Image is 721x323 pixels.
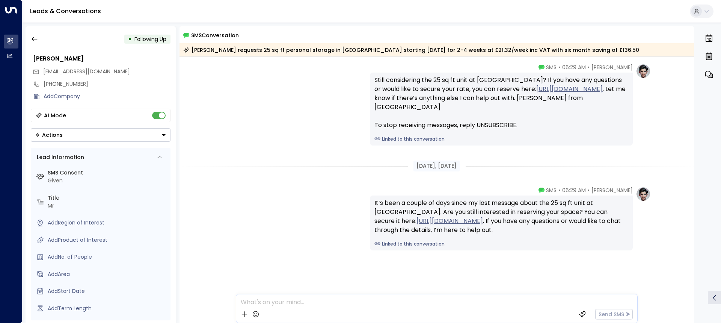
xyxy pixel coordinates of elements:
[43,68,130,76] span: smproposal2009@gmail.com
[35,132,63,138] div: Actions
[48,202,167,210] div: Mr
[374,241,628,247] a: Linked to this conversation
[374,199,628,235] div: It’s been a couple of days since my last message about the 25 sq ft unit at [GEOGRAPHIC_DATA]. Ar...
[48,194,167,202] label: Title
[128,32,132,46] div: •
[588,64,590,71] span: •
[546,187,557,194] span: SMS
[536,85,603,94] a: [URL][DOMAIN_NAME]
[134,35,166,43] span: Following Up
[191,31,239,39] span: SMS Conversation
[562,187,586,194] span: 06:29 AM
[30,7,101,15] a: Leads & Conversations
[546,64,557,71] span: SMS
[48,169,167,177] label: SMS Consent
[48,270,167,278] div: AddArea
[31,128,170,142] div: Button group with a nested menu
[591,64,633,71] span: [PERSON_NAME]
[588,187,590,194] span: •
[183,46,639,54] div: [PERSON_NAME] requests 25 sq ft personal storage in [GEOGRAPHIC_DATA] starting [DATE] for 2-4 wee...
[416,217,483,226] a: [URL][DOMAIN_NAME]
[44,112,66,119] div: AI Mode
[562,64,586,71] span: 06:29 AM
[48,305,167,312] div: AddTerm Length
[558,187,560,194] span: •
[48,287,167,295] div: AddStart Date
[558,64,560,71] span: •
[43,68,130,75] span: [EMAIL_ADDRESS][DOMAIN_NAME]
[33,54,170,63] div: [PERSON_NAME]
[636,187,651,202] img: profile-logo.png
[374,76,628,130] div: Still considering the 25 sq ft unit at [GEOGRAPHIC_DATA]? If you have any questions or would like...
[413,161,460,171] div: [DATE], [DATE]
[34,153,84,161] div: Lead Information
[48,236,167,244] div: AddProduct of Interest
[636,64,651,79] img: profile-logo.png
[48,253,167,261] div: AddNo. of People
[44,93,170,100] div: AddCompany
[374,136,628,143] a: Linked to this conversation
[31,128,170,142] button: Actions
[591,187,633,194] span: [PERSON_NAME]
[48,219,167,227] div: AddRegion of Interest
[48,177,167,185] div: Given
[44,80,170,88] div: [PHONE_NUMBER]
